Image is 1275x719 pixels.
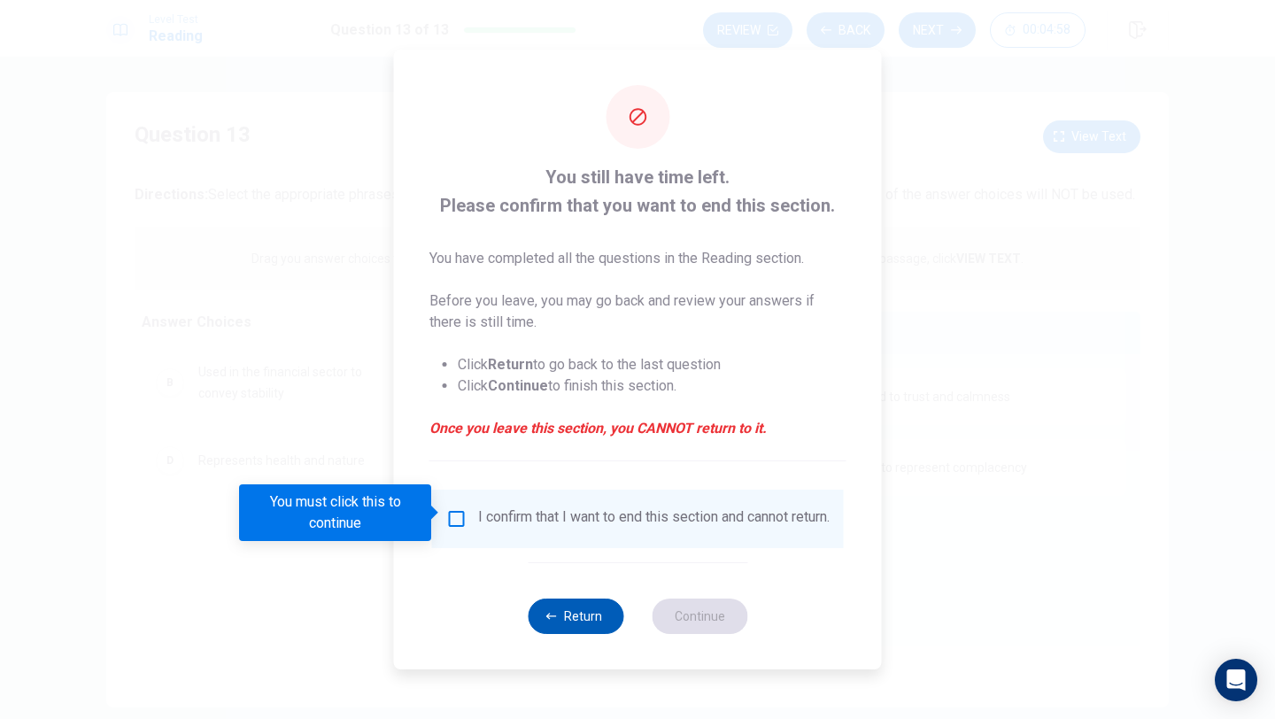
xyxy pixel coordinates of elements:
[429,248,846,269] p: You have completed all the questions in the Reading section.
[1215,659,1257,701] div: Open Intercom Messenger
[488,377,548,394] strong: Continue
[478,508,830,530] div: I confirm that I want to end this section and cannot return.
[458,375,846,397] li: Click to finish this section.
[429,290,846,333] p: Before you leave, you may go back and review your answers if there is still time.
[652,599,747,634] button: Continue
[488,356,533,373] strong: Return
[429,418,846,439] em: Once you leave this section, you CANNOT return to it.
[239,484,431,541] div: You must click this to continue
[458,354,846,375] li: Click to go back to the last question
[446,508,467,530] span: You must click this to continue
[429,163,846,220] span: You still have time left. Please confirm that you want to end this section.
[528,599,623,634] button: Return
